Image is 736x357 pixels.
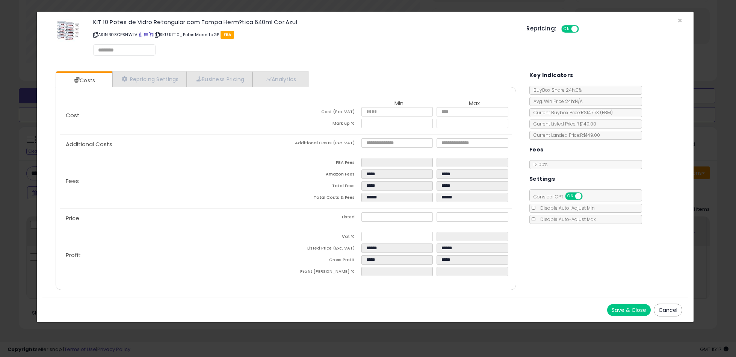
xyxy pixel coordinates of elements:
[286,267,361,278] td: Profit [PERSON_NAME] %
[529,145,544,154] h5: Fees
[60,215,286,221] p: Price
[526,26,556,32] h5: Repricing:
[537,216,596,222] span: Disable Auto-Adjust Max
[286,232,361,244] td: Vat %
[607,304,651,316] button: Save & Close
[112,71,187,87] a: Repricing Settings
[286,193,361,204] td: Total Costs & Fees
[530,121,596,127] span: Current Listed Price: R$149.00
[93,29,515,41] p: ASIN: B08CPSNWLV | SKU: KIT10_PotesMarmitaGP
[286,158,361,169] td: FBA Fees
[566,193,575,200] span: ON
[654,304,682,316] button: Cancel
[286,138,361,150] td: Additional Costs (Exc. VAT)
[286,119,361,130] td: Mark up %
[533,161,547,168] span: 12.00 %
[677,15,682,26] span: ×
[529,71,573,80] h5: Key Indicators
[93,19,515,25] h3: KIT 10 Potes de Vidro Retangular com Tampa Herm?tica 640ml Cor:Azul
[60,178,286,184] p: Fees
[530,132,600,138] span: Current Landed Price: R$149.00
[530,87,582,93] span: BuyBox Share 24h: 0%
[138,32,142,38] a: BuyBox page
[530,109,613,116] span: Current Buybox Price:
[252,71,308,87] a: Analytics
[60,252,286,258] p: Profit
[221,31,234,39] span: FBA
[56,73,112,88] a: Costs
[187,71,252,87] a: Business Pricing
[529,174,555,184] h5: Settings
[286,244,361,255] td: Listed Price (Exc. VAT)
[361,100,437,107] th: Min
[144,32,148,38] a: All offer listings
[530,194,592,200] span: Consider CPT:
[581,193,593,200] span: OFF
[286,181,361,193] td: Total Fees
[562,26,571,32] span: ON
[437,100,512,107] th: Max
[600,109,613,116] span: ( FBM )
[149,32,153,38] a: Your listing only
[286,169,361,181] td: Amazon Fees
[577,26,589,32] span: OFF
[581,109,613,116] span: R$147.73
[286,107,361,119] td: Cost (Exc. VAT)
[60,112,286,118] p: Cost
[537,205,595,211] span: Disable Auto-Adjust Min
[286,255,361,267] td: Gross Profit
[530,98,583,104] span: Avg. Win Price 24h: N/A
[57,19,79,42] img: 51zxbj17A2L._SL60_.jpg
[286,212,361,224] td: Listed
[60,141,286,147] p: Additional Costs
